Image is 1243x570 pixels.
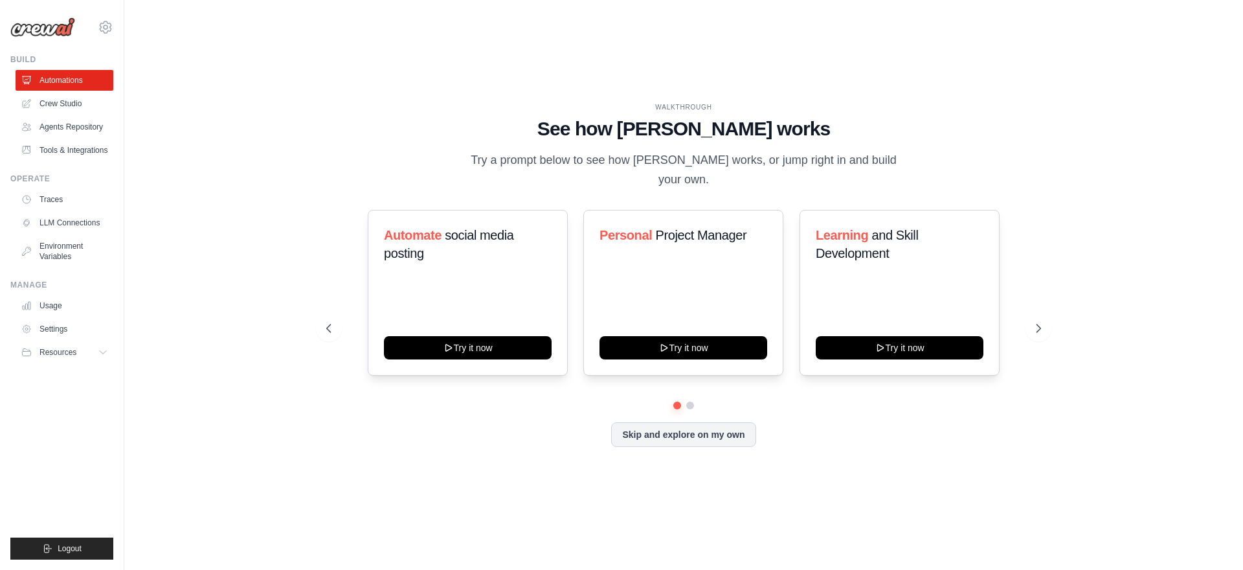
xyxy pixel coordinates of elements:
span: Logout [58,543,82,554]
button: Try it now [599,336,767,359]
span: Project Manager [656,228,747,242]
a: Usage [16,295,113,316]
h1: See how [PERSON_NAME] works [326,117,1041,141]
button: Skip and explore on my own [611,422,756,447]
a: Tools & Integrations [16,140,113,161]
span: social media posting [384,228,514,260]
a: Crew Studio [16,93,113,114]
a: Settings [16,319,113,339]
button: Try it now [384,336,552,359]
button: Try it now [816,336,983,359]
a: Agents Repository [16,117,113,137]
span: Automate [384,228,442,242]
a: Traces [16,189,113,210]
span: Personal [599,228,652,242]
span: Resources [39,347,76,358]
p: Try a prompt below to see how [PERSON_NAME] works, or jump right in and build your own. [466,151,901,189]
div: WALKTHROUGH [326,102,1041,112]
span: and Skill Development [816,228,918,260]
img: Logo [10,17,75,37]
a: LLM Connections [16,212,113,233]
div: Build [10,54,113,65]
div: Operate [10,174,113,184]
span: Learning [816,228,868,242]
button: Logout [10,538,113,560]
a: Automations [16,70,113,91]
button: Resources [16,342,113,363]
div: Manage [10,280,113,290]
a: Environment Variables [16,236,113,267]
